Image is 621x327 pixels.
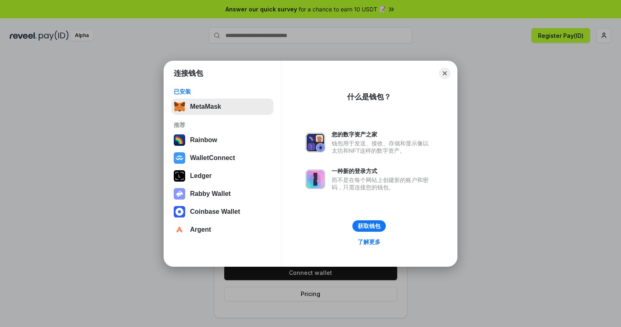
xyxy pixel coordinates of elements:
button: MetaMask [171,99,273,115]
button: Close [439,68,450,79]
img: svg+xml,%3Csvg%20xmlns%3D%22http%3A%2F%2Fwww.w3.org%2F2000%2Fsvg%22%20width%3D%2228%22%20height%3... [174,170,185,182]
div: Ledger [190,172,212,180]
img: svg+xml,%3Csvg%20width%3D%2228%22%20height%3D%2228%22%20viewBox%3D%220%200%2028%2028%22%20fill%3D... [174,206,185,217]
div: 推荐 [174,121,271,129]
div: Argent [190,226,211,233]
div: 已安装 [174,88,271,95]
img: svg+xml,%3Csvg%20xmlns%3D%22http%3A%2F%2Fwww.w3.org%2F2000%2Fsvg%22%20fill%3D%22none%22%20viewBox... [174,188,185,200]
div: WalletConnect [190,154,235,162]
div: 钱包用于发送、接收、存储和显示像以太坊和NFT这样的数字资产。 [332,140,433,154]
button: Coinbase Wallet [171,204,273,220]
div: 获取钱包 [358,222,380,230]
div: 什么是钱包？ [347,92,391,102]
button: 获取钱包 [352,220,386,232]
div: 您的数字资产之家 [332,131,433,138]
img: svg+xml,%3Csvg%20xmlns%3D%22http%3A%2F%2Fwww.w3.org%2F2000%2Fsvg%22%20fill%3D%22none%22%20viewBox... [306,133,325,152]
div: MetaMask [190,103,221,110]
img: svg+xml,%3Csvg%20fill%3D%22none%22%20height%3D%2233%22%20viewBox%3D%220%200%2035%2033%22%20width%... [174,101,185,112]
div: Rabby Wallet [190,190,231,198]
img: svg+xml,%3Csvg%20width%3D%2228%22%20height%3D%2228%22%20viewBox%3D%220%200%2028%2028%22%20fill%3D... [174,152,185,164]
img: svg+xml,%3Csvg%20width%3D%22120%22%20height%3D%22120%22%20viewBox%3D%220%200%20120%20120%22%20fil... [174,134,185,146]
div: Rainbow [190,136,217,144]
button: Argent [171,222,273,238]
button: Rabby Wallet [171,186,273,202]
div: Coinbase Wallet [190,208,240,215]
div: 了解更多 [358,238,380,246]
button: Ledger [171,168,273,184]
div: 而不是在每个网站上创建新的账户和密码，只需连接您的钱包。 [332,176,433,191]
div: 一种新的登录方式 [332,167,433,175]
button: WalletConnect [171,150,273,166]
a: 了解更多 [353,237,385,247]
img: svg+xml,%3Csvg%20width%3D%2228%22%20height%3D%2228%22%20viewBox%3D%220%200%2028%2028%22%20fill%3D... [174,224,185,235]
button: Rainbow [171,132,273,148]
h1: 连接钱包 [174,68,203,78]
img: svg+xml,%3Csvg%20xmlns%3D%22http%3A%2F%2Fwww.w3.org%2F2000%2Fsvg%22%20fill%3D%22none%22%20viewBox... [306,169,325,189]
